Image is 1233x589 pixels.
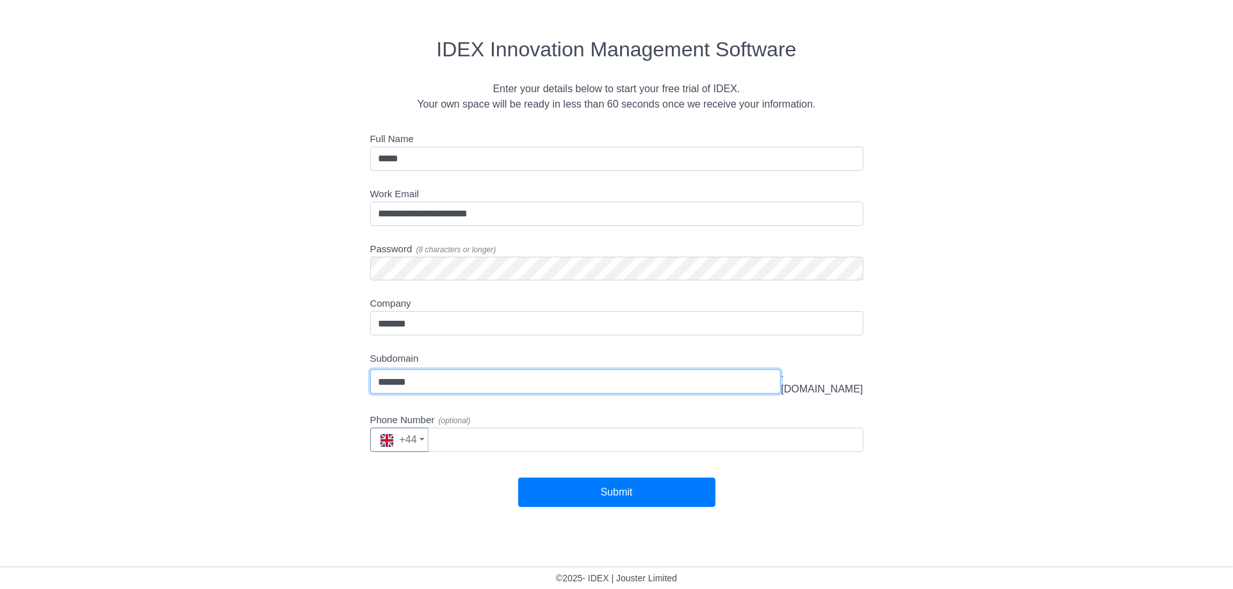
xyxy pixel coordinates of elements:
div: Enter your details below to start your free trial of IDEX. [61,81,1172,97]
label: Password [370,242,496,257]
div: Your own space will be ready in less than 60 seconds once we receive your information. [61,97,1172,112]
h2: IDEX Innovation Management Software [61,37,1172,61]
div: © 2025 - IDEX | Jouster Limited [10,572,1223,589]
label: Work Email [370,187,419,202]
span: ( optional ) [439,416,471,425]
label: Phone Number [370,413,471,428]
label: Company [370,296,411,311]
span: .[DOMAIN_NAME] [781,366,863,397]
img: gb.5db9fea0.svg [380,434,393,447]
span: +44 [380,434,417,445]
button: +44 [370,428,429,452]
span: ( 8 characters or longer ) [416,245,496,254]
button: Submit [518,478,715,507]
label: Full Name [370,132,414,147]
label: Subdomain [370,351,419,366]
